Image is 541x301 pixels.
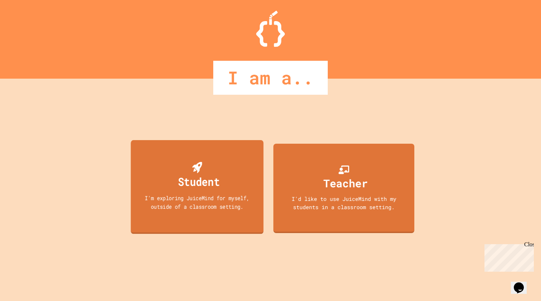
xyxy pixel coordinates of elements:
div: Chat with us now!Close [3,3,49,45]
div: Teacher [323,175,368,191]
div: Student [178,173,220,190]
img: Logo.svg [256,11,285,47]
div: I am a.. [213,61,328,95]
iframe: chat widget [511,272,534,294]
div: I'd like to use JuiceMind with my students in a classroom setting. [281,195,408,211]
div: I'm exploring JuiceMind for myself, outside of a classroom setting. [137,194,257,211]
iframe: chat widget [482,241,534,272]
